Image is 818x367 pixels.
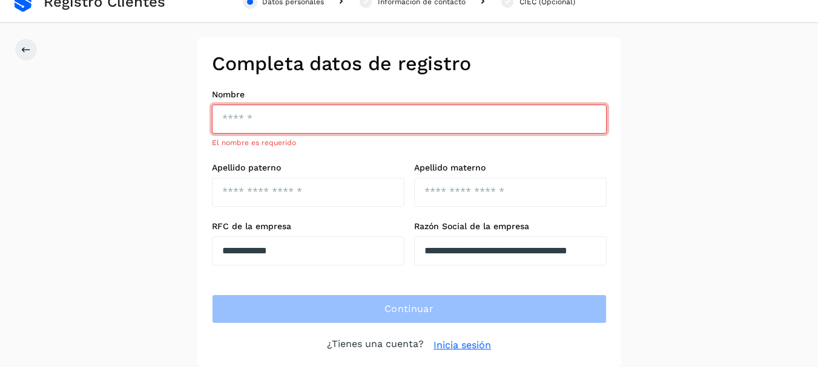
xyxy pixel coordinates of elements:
[212,294,607,323] button: Continuar
[212,221,404,232] label: RFC de la empresa
[327,338,424,352] p: ¿Tienes una cuenta?
[384,302,434,316] span: Continuar
[414,221,607,232] label: Razón Social de la empresa
[212,163,404,173] label: Apellido paterno
[434,338,491,352] a: Inicia sesión
[212,89,607,100] label: Nombre
[212,138,296,147] span: El nombre es requerido
[212,52,607,75] h2: Completa datos de registro
[414,163,607,173] label: Apellido materno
